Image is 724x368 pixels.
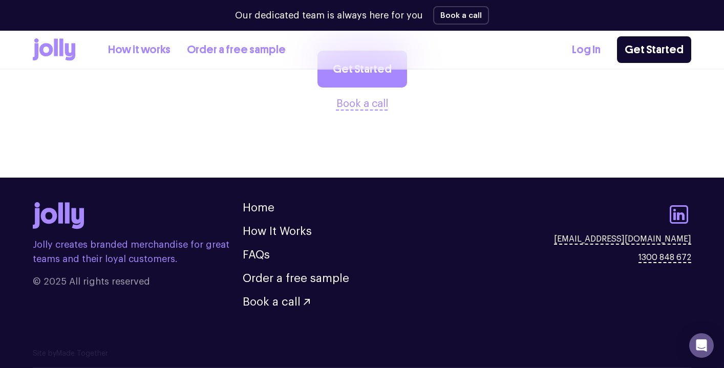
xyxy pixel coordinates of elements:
[689,333,714,358] div: Open Intercom Messenger
[572,41,601,58] a: Log In
[56,350,108,357] a: Made Together
[638,251,691,264] a: 1300 848 672
[108,41,171,58] a: How it works
[243,296,310,308] button: Book a call
[243,273,349,284] a: Order a free sample
[187,41,286,58] a: Order a free sample
[243,226,312,237] a: How It Works
[243,249,270,261] a: FAQs
[33,349,691,359] p: Site by
[554,233,691,245] a: [EMAIL_ADDRESS][DOMAIN_NAME]
[235,9,423,23] p: Our dedicated team is always here for you
[243,296,301,308] span: Book a call
[33,237,243,266] p: Jolly creates branded merchandise for great teams and their loyal customers.
[33,274,243,289] span: © 2025 All rights reserved
[617,36,691,63] a: Get Started
[243,202,274,213] a: Home
[433,6,489,25] button: Book a call
[336,96,388,112] button: Book a call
